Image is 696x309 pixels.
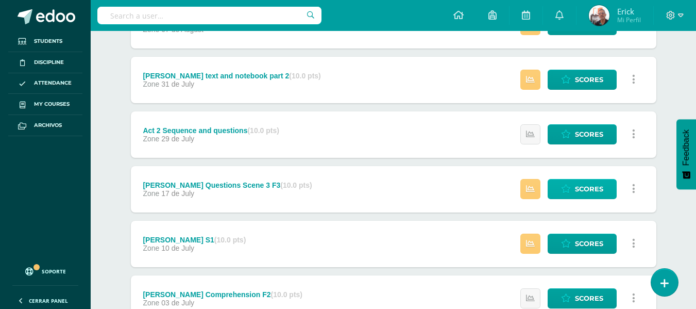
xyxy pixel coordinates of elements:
[548,70,617,90] a: Scores
[617,15,641,24] span: Mi Perfil
[161,299,194,307] span: 03 de July
[617,6,641,17] span: Erick
[8,94,82,115] a: My courses
[143,126,279,135] div: Act 2 Sequence and questions
[8,31,82,52] a: Students
[143,290,302,299] div: [PERSON_NAME] Comprehension F2
[589,5,609,26] img: 55017845fec2dd1e23d86bbbd8458b68.png
[143,244,159,252] span: Zone
[34,79,72,87] span: Attendance
[143,181,312,189] div: [PERSON_NAME] Questions Scene 3 F3
[280,181,312,189] strong: (10.0 pts)
[12,257,78,283] a: Soporte
[247,126,279,135] strong: (10.0 pts)
[8,73,82,94] a: Attendance
[289,72,320,80] strong: (10.0 pts)
[34,121,62,129] span: Archivos
[682,129,691,166] span: Feedback
[161,244,194,252] span: 10 de July
[548,179,617,199] a: Scores
[143,299,159,307] span: Zone
[271,290,302,299] strong: (10.0 pts)
[575,289,603,308] span: Scores
[34,37,62,45] span: Students
[575,125,603,144] span: Scores
[575,180,603,199] span: Scores
[34,58,64,67] span: Discipline
[143,189,159,198] span: Zone
[97,7,321,24] input: Search a user…
[34,100,70,108] span: My courses
[161,135,194,143] span: 29 de July
[143,236,246,244] div: [PERSON_NAME] S1
[161,80,194,88] span: 31 de July
[143,80,159,88] span: Zone
[42,268,66,275] span: Soporte
[8,52,82,73] a: Discipline
[8,115,82,136] a: Archivos
[214,236,246,244] strong: (10.0 pts)
[548,124,617,144] a: Scores
[29,297,68,304] span: Cerrar panel
[676,119,696,189] button: Feedback - Mostrar encuesta
[548,288,617,308] a: Scores
[143,72,320,80] div: [PERSON_NAME] text and notebook part 2
[575,234,603,253] span: Scores
[143,135,159,143] span: Zone
[548,234,617,254] a: Scores
[161,189,194,198] span: 17 de July
[575,70,603,89] span: Scores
